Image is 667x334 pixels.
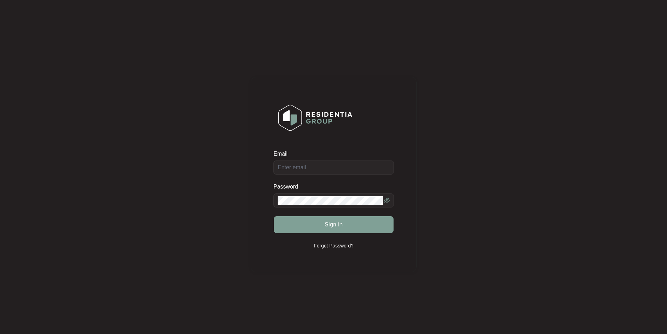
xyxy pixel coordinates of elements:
[384,198,390,203] span: eye-invisible
[274,100,357,136] img: Login Logo
[314,242,354,249] p: Forgot Password?
[273,150,292,157] label: Email
[325,220,343,229] span: Sign in
[274,216,394,233] button: Sign in
[273,183,303,190] label: Password
[273,161,394,175] input: Email
[278,196,383,205] input: Password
